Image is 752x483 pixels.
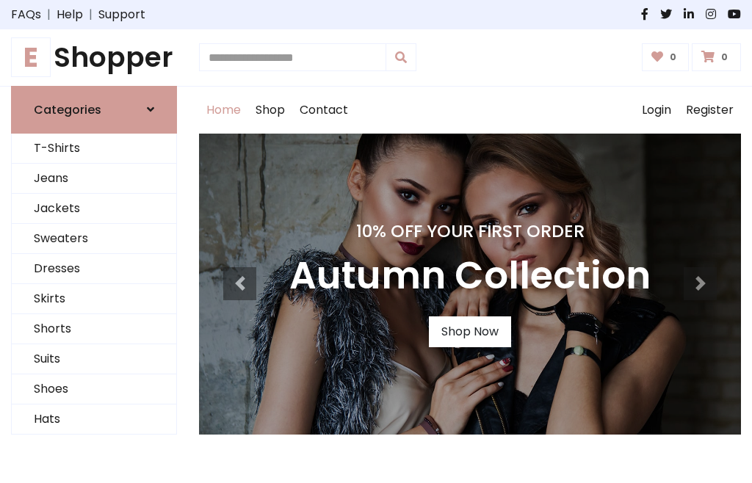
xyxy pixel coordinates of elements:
a: Categories [11,86,177,134]
a: Hats [12,404,176,435]
span: | [83,6,98,23]
a: 0 [692,43,741,71]
a: Home [199,87,248,134]
a: Sweaters [12,224,176,254]
a: FAQs [11,6,41,23]
h4: 10% Off Your First Order [289,221,651,241]
a: Contact [292,87,355,134]
span: E [11,37,51,77]
a: Shop Now [429,316,511,347]
a: Register [679,87,741,134]
a: Shoes [12,374,176,404]
a: T-Shirts [12,134,176,164]
a: EShopper [11,41,177,74]
a: Skirts [12,284,176,314]
a: Login [634,87,679,134]
a: Shorts [12,314,176,344]
a: Suits [12,344,176,374]
a: Support [98,6,145,23]
h3: Autumn Collection [289,253,651,299]
a: 0 [642,43,690,71]
a: Jackets [12,194,176,224]
span: | [41,6,57,23]
a: Shop [248,87,292,134]
a: Help [57,6,83,23]
h1: Shopper [11,41,177,74]
span: 0 [666,51,680,64]
span: 0 [717,51,731,64]
a: Dresses [12,254,176,284]
a: Jeans [12,164,176,194]
h6: Categories [34,103,101,117]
